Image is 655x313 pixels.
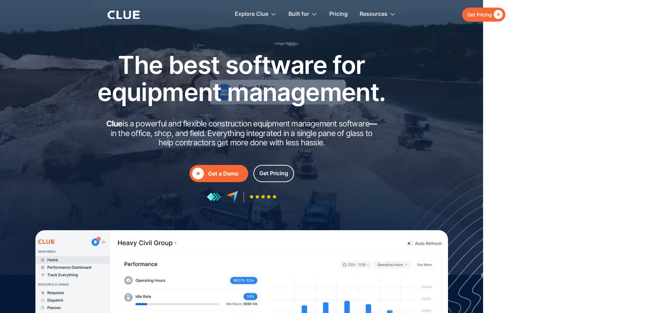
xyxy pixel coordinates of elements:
[189,165,248,182] a: Get a Demo
[329,3,348,25] a: Pricing
[192,168,204,179] div: 
[360,3,396,25] div: Resources
[259,169,288,178] div: Get Pricing
[226,191,238,203] img: reviews at capterra
[492,10,503,19] div: 
[207,192,221,201] img: reviews at getapp
[462,8,505,22] a: Get Pricing
[467,10,492,19] div: Get Pricing
[253,165,294,182] a: Get Pricing
[288,3,309,25] div: Built for
[208,169,245,178] div: Get a Demo
[106,119,123,128] strong: Clue
[512,8,548,22] a: Login
[235,3,268,25] div: Explore Clue
[235,3,276,25] div: Explore Clue
[369,119,377,128] strong: —
[87,51,396,105] h1: The best software for equipment management.
[104,119,379,148] h2: is a powerful and flexible construction equipment management software in the office, shop, and fi...
[360,3,387,25] div: Resources
[288,3,317,25] div: Built for
[249,194,277,199] img: Five-star rating icon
